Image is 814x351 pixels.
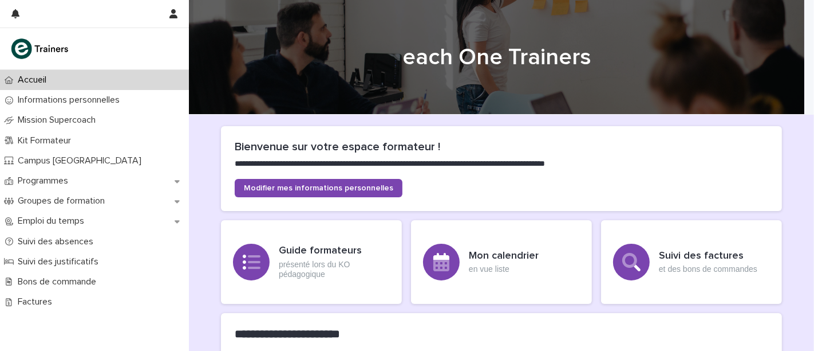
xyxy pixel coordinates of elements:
p: Emploi du temps [13,216,93,227]
p: présenté lors du KO pédagogique [279,260,390,279]
h1: each One Trainers [216,44,777,71]
p: Informations personnelles [13,95,129,106]
p: Mission Supercoach [13,115,105,126]
p: Programmes [13,175,77,186]
h3: Guide formateurs [279,245,390,258]
p: Bons de commande [13,276,105,287]
a: Mon calendrieren vue liste [411,220,592,304]
h3: Mon calendrier [469,250,539,263]
a: Modifier mes informations personnelles [235,179,402,197]
span: Modifier mes informations personnelles [244,184,393,192]
p: Kit Formateur [13,135,80,146]
a: Guide formateursprésenté lors du KO pédagogique [221,220,402,304]
p: Groupes de formation [13,196,114,206]
p: Campus [GEOGRAPHIC_DATA] [13,155,151,166]
h2: Bienvenue sur votre espace formateur ! [235,140,768,154]
p: Accueil [13,75,56,85]
p: et des bons de commandes [659,264,757,274]
p: Suivi des absences [13,236,102,247]
p: en vue liste [469,264,539,274]
img: K0CqGN7SDeD6s4JG8KQk [9,37,72,60]
h3: Suivi des factures [659,250,757,263]
a: Suivi des factureset des bons de commandes [601,220,782,304]
p: Suivi des justificatifs [13,256,108,267]
p: Factures [13,297,61,307]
